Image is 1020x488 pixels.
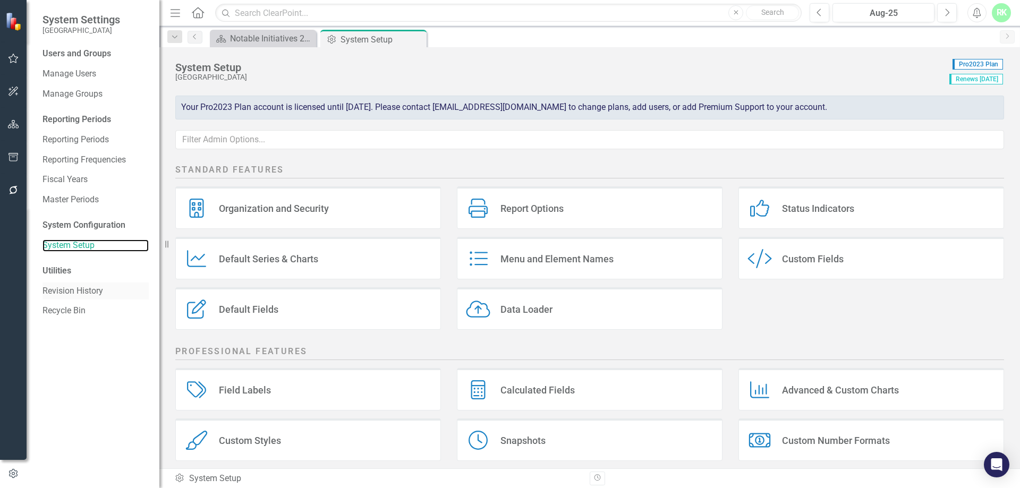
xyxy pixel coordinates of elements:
[42,265,149,277] div: Utilities
[42,13,120,26] span: System Settings
[175,73,944,81] div: [GEOGRAPHIC_DATA]
[949,74,1003,84] span: Renews [DATE]
[175,164,1004,178] h2: Standard Features
[782,384,899,396] div: Advanced & Custom Charts
[174,473,582,485] div: System Setup
[215,4,802,22] input: Search ClearPoint...
[42,114,149,126] div: Reporting Periods
[175,62,944,73] div: System Setup
[500,434,546,447] div: Snapshots
[219,303,278,315] div: Default Fields
[500,303,552,315] div: Data Loader
[175,96,1004,119] div: Your Pro2023 Plan account is licensed until [DATE]. Please contact [EMAIL_ADDRESS][DOMAIN_NAME] t...
[782,202,854,215] div: Status Indicators
[219,253,318,265] div: Default Series & Charts
[992,3,1011,22] button: RK
[42,239,149,252] a: System Setup
[42,134,149,146] a: Reporting Periods
[836,7,931,20] div: Aug-25
[500,253,614,265] div: Menu and Element Names
[219,384,271,396] div: Field Labels
[219,202,329,215] div: Organization and Security
[42,285,149,297] a: Revision History
[782,253,844,265] div: Custom Fields
[42,305,149,317] a: Recycle Bin
[212,32,313,45] a: Notable Initiatives 2023 Report
[230,32,313,45] div: Notable Initiatives 2023 Report
[42,154,149,166] a: Reporting Frequencies
[953,59,1003,70] span: Pro2023 Plan
[5,12,24,31] img: ClearPoint Strategy
[42,219,149,232] div: System Configuration
[175,130,1004,150] input: Filter Admin Options...
[761,8,784,16] span: Search
[984,452,1009,477] div: Open Intercom Messenger
[219,434,281,447] div: Custom Styles
[42,88,149,100] a: Manage Groups
[42,68,149,80] a: Manage Users
[782,434,890,447] div: Custom Number Formats
[42,194,149,206] a: Master Periods
[832,3,934,22] button: Aug-25
[42,174,149,186] a: Fiscal Years
[42,48,149,60] div: Users and Groups
[500,384,575,396] div: Calculated Fields
[175,346,1004,360] h2: Professional Features
[42,26,120,35] small: [GEOGRAPHIC_DATA]
[746,5,799,20] button: Search
[500,202,564,215] div: Report Options
[341,33,424,46] div: System Setup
